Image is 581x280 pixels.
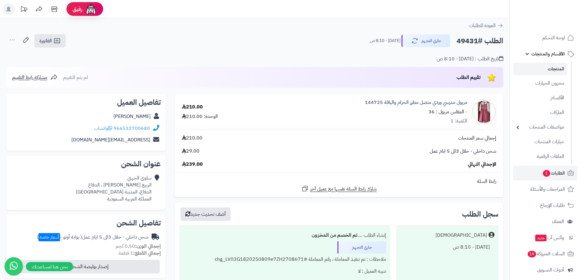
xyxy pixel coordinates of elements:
[182,148,199,155] span: 29.00
[181,207,231,221] button: أضف تحديث جديد
[530,185,565,193] span: المراجعات والأسئلة
[365,99,467,106] a: مريول مدرسي وردي متصل مطرز الحزام والياقة 144725
[119,250,161,257] small: 1 قطعة
[16,3,31,17] a: تحديثات المنصة
[133,250,161,257] strong: إجمالي القطع:
[312,232,357,239] b: تم الخصم من المخزون
[527,250,565,258] span: السلات المتروكة
[513,135,567,148] a: خيارات المنتجات
[310,186,377,193] span: شارك رابط السلة نفسها مع عميل آخر
[184,229,386,241] div: إنشاء الطلب ....
[528,251,536,257] span: 19
[177,178,501,185] div: رابط السلة
[401,34,450,47] button: جاري التجهيز
[11,219,161,227] h2: تفاصيل الشحن
[63,74,88,81] span: لم يتم التقييم
[513,63,567,75] a: المنتجات
[429,108,467,115] small: - المقاس مريول : 36
[513,106,567,119] a: الماركات
[513,230,577,245] a: وآتس آبجديد
[535,235,547,241] span: جديد
[542,34,565,42] span: لوحة التحكم
[537,266,564,274] span: أدوات التسويق
[11,160,161,168] h2: عنوان الشحن
[513,121,567,134] a: مواصفات المنتجات
[337,241,386,253] div: جاري التجهيز
[513,198,577,213] a: طلبات الإرجاع
[469,22,503,29] a: العودة للطلبات
[113,113,151,120] a: [PERSON_NAME]
[468,161,496,168] span: الإجمالي النهائي
[85,3,97,15] img: ai-face.png
[430,148,496,155] span: شحن داخلي - خلال 3الى 5 ايام عمل
[182,161,203,168] span: 239.00
[400,241,494,253] div: [DATE] - 8:10 ص
[513,77,567,90] a: مخزون الخيارات
[542,169,565,177] span: الطلبات
[12,74,47,81] span: مشاركة رابط التقييم
[457,35,503,47] h2: الطلب #49431
[370,38,400,44] small: [DATE] - 8:10 ص
[543,170,550,177] span: 1
[472,100,496,124] img: 1756223732-IMG_5447-90x90.jpeg
[182,135,203,142] span: 210.00
[37,233,82,241] span: ( بوابة أوتو - )
[38,233,60,241] span: أسعار خاصة
[10,260,160,273] button: إصدار بوليصة الشحن
[94,125,112,132] a: واتساب
[76,175,152,202] div: سلوى الجهني الربيع [PERSON_NAME] ، الدفاع الدفاع، المدينة [GEOGRAPHIC_DATA] المملكة العربية السعودية
[301,185,377,193] a: شارك رابط السلة نفسها مع عميل آخر
[12,74,58,81] a: مشاركة رابط التقييم
[531,50,565,58] span: الأقسام والمنتجات
[513,246,577,261] a: السلات المتروكة19
[184,265,386,277] div: تنبيه العميل : لا
[458,135,496,142] span: إجمالي سعر المنتجات
[71,136,150,144] a: [EMAIL_ADDRESS][DOMAIN_NAME]
[184,253,386,265] div: ملاحظات : تم تنفيذ المعاملة ، رقم المعاملة #chg_LV03G1820250809e7ZH2708671
[450,118,467,125] div: الكمية: 1
[513,166,577,180] a: الطلبات1
[11,99,161,106] h2: تفاصيل العميل
[437,55,503,62] div: تاريخ الطلب : [DATE] - 8:10 ص
[513,150,567,163] a: الملفات الرقمية
[116,243,161,250] small: 0.50 كجم
[462,211,498,218] h3: سجل الطلب
[540,201,565,210] span: طلبات الإرجاع
[513,182,577,197] a: المراجعات والأسئلة
[37,234,149,241] div: شحن داخلي - خلال 3الى 5 ايام عمل
[135,243,161,250] strong: إجمالي الوزن:
[73,5,82,13] span: رفيق
[113,125,150,132] a: 966532700680
[182,104,203,111] div: 210.00
[39,37,52,44] span: الفاتورة
[513,263,577,277] a: أدوات التسويق
[457,74,481,81] span: تقييم الطلب
[535,233,564,242] span: وآتس آب
[540,17,575,30] img: logo-2.png
[182,113,218,120] div: الوحدة: 210.00
[513,91,567,105] a: الأقسام
[552,217,564,226] span: العملاء
[469,22,496,29] span: العودة للطلبات
[34,34,66,48] a: الفاتورة
[513,214,577,229] a: العملاء
[513,30,577,45] a: لوحة التحكم
[436,232,487,239] div: [DEMOGRAPHIC_DATA]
